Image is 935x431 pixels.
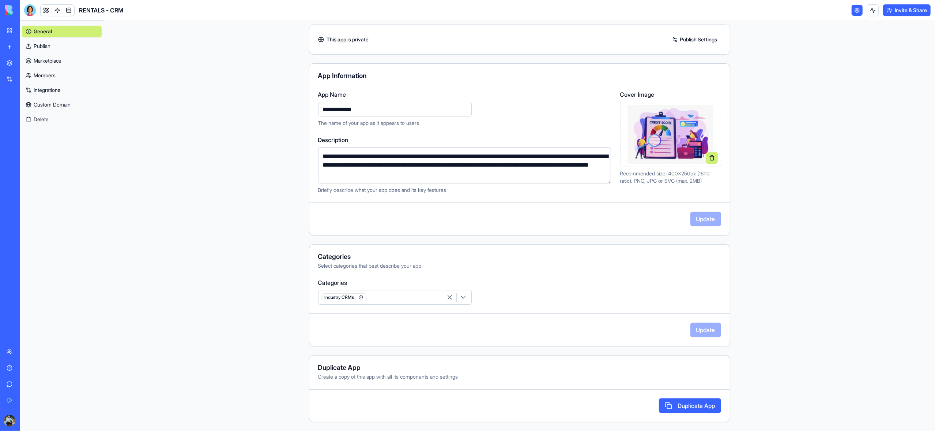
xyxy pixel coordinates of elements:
[318,290,472,305] button: Industry CRMs
[318,262,721,270] div: Select categories that best describe your app
[318,278,721,287] label: Categories
[4,415,15,427] img: ACg8ocJNHXTW_YLYpUavmfs3syqsdHTtPnhfTho5TN6JEWypo_6Vv8rXJA=s96-c
[79,6,123,15] span: RENTALS - CRM
[318,373,721,380] div: Create a copy of this app with all its components and settings
[22,55,102,67] a: Marketplace
[883,4,931,16] button: Invite & Share
[327,36,369,43] span: This app is private
[22,70,102,81] a: Members
[659,398,721,413] button: Duplicate App
[22,84,102,96] a: Integrations
[318,73,721,79] div: App Information
[22,99,102,111] a: Custom Domain
[318,364,721,371] div: Duplicate App
[318,90,611,99] label: App Name
[620,170,721,185] p: Recommended size: 400x250px (16:10 ratio). PNG, JPG or SVG (max. 2MB)
[321,293,366,301] span: Industry CRMs
[318,119,611,127] p: The name of your app as it appears to users
[5,5,50,15] img: logo
[627,105,713,164] img: Preview
[318,135,611,144] label: Description
[668,34,721,45] a: Publish Settings
[22,26,102,37] a: General
[318,186,611,194] p: Briefly describe what your app does and its key features
[620,90,721,99] label: Cover Image
[318,253,721,260] div: Categories
[22,40,102,52] a: Publish
[22,114,102,125] button: Delete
